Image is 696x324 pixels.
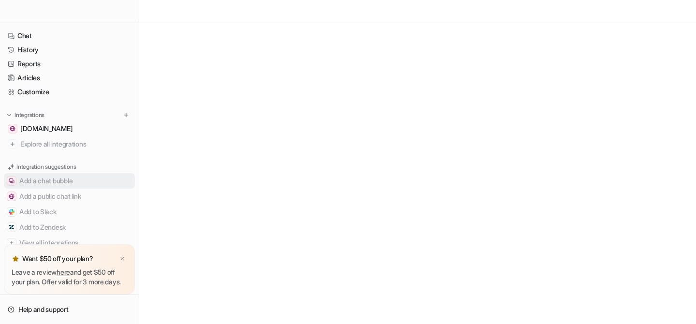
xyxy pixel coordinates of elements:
[4,204,135,220] button: Add to SlackAdd to Slack
[16,162,76,171] p: Integration suggestions
[9,178,14,184] img: Add a chat bubble
[9,224,14,230] img: Add to Zendesk
[4,235,135,250] button: View all integrationsView all integrations
[20,136,131,152] span: Explore all integrations
[8,139,17,149] img: explore all integrations
[4,110,47,120] button: Integrations
[14,111,44,119] p: Integrations
[4,122,135,135] a: sameerwasim.com[DOMAIN_NAME]
[4,173,135,189] button: Add a chat bubbleAdd a chat bubble
[20,124,72,133] span: [DOMAIN_NAME]
[10,126,15,132] img: sameerwasim.com
[4,85,135,99] a: Customize
[57,268,70,276] a: here
[4,57,135,71] a: Reports
[9,240,14,246] img: View all integrations
[22,254,93,264] p: Want $50 off your plan?
[4,71,135,85] a: Articles
[123,112,130,118] img: menu_add.svg
[12,255,19,263] img: star
[4,220,135,235] button: Add to ZendeskAdd to Zendesk
[119,256,125,262] img: x
[9,193,14,199] img: Add a public chat link
[9,209,14,215] img: Add to Slack
[4,43,135,57] a: History
[6,112,13,118] img: expand menu
[4,189,135,204] button: Add a public chat linkAdd a public chat link
[12,267,127,287] p: Leave a review and get $50 off your plan. Offer valid for 3 more days.
[4,303,135,316] a: Help and support
[4,137,135,151] a: Explore all integrations
[4,29,135,43] a: Chat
